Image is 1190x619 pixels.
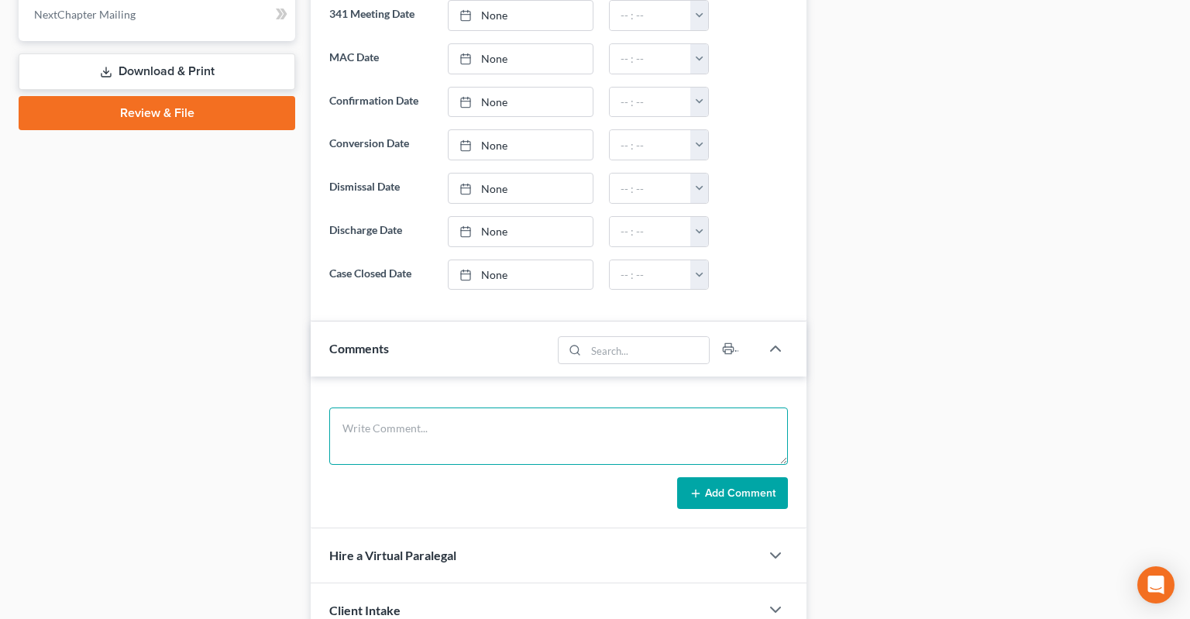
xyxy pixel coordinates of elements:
[329,341,389,356] span: Comments
[610,44,691,74] input: -- : --
[586,337,709,363] input: Search...
[322,260,440,291] label: Case Closed Date
[449,130,593,160] a: None
[322,129,440,160] label: Conversion Date
[322,87,440,118] label: Confirmation Date
[449,1,593,30] a: None
[449,44,593,74] a: None
[610,217,691,246] input: -- : --
[449,174,593,203] a: None
[449,217,593,246] a: None
[329,603,401,617] span: Client Intake
[19,96,295,130] a: Review & File
[322,43,440,74] label: MAC Date
[610,260,691,290] input: -- : --
[610,1,691,30] input: -- : --
[19,53,295,90] a: Download & Print
[610,174,691,203] input: -- : --
[449,88,593,117] a: None
[1137,566,1175,604] div: Open Intercom Messenger
[677,477,788,510] button: Add Comment
[329,548,456,562] span: Hire a Virtual Paralegal
[34,8,136,21] span: NextChapter Mailing
[322,173,440,204] label: Dismissal Date
[449,260,593,290] a: None
[22,1,295,29] a: NextChapter Mailing
[322,216,440,247] label: Discharge Date
[610,88,691,117] input: -- : --
[610,130,691,160] input: -- : --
